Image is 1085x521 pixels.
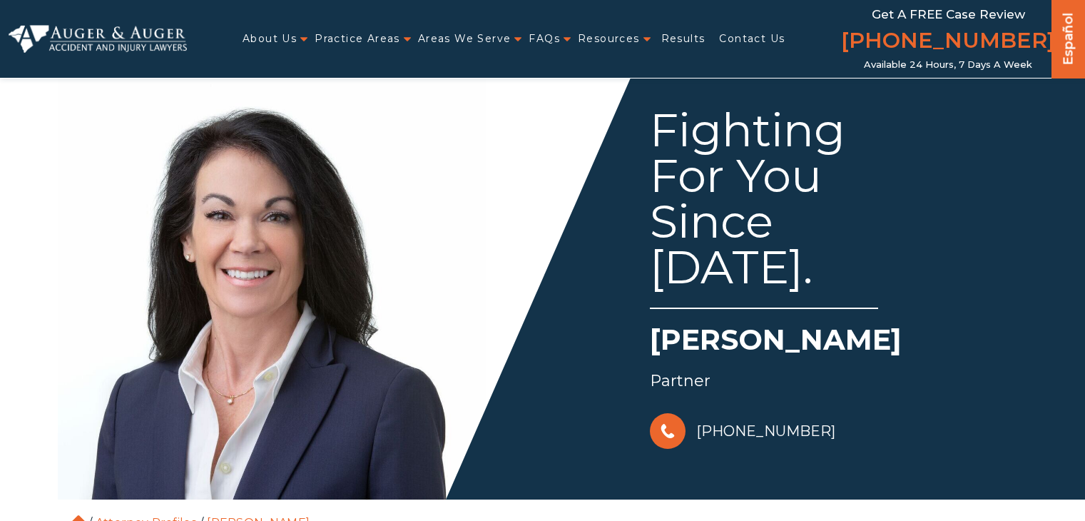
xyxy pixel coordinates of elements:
div: Fighting For You Since [DATE]. [650,107,878,309]
a: Areas We Serve [418,24,511,54]
a: Resources [578,24,640,54]
a: FAQs [529,24,560,54]
a: Contact Us [719,24,785,54]
div: Partner [650,367,1019,395]
h1: [PERSON_NAME] [650,320,1019,367]
span: Available 24 Hours, 7 Days a Week [864,59,1032,71]
span: Get a FREE Case Review [872,7,1025,21]
img: Auger & Auger Accident and Injury Lawyers Logo [9,25,187,52]
a: Results [661,24,705,54]
a: [PHONE_NUMBER] [841,25,1055,59]
a: About Us [243,24,297,54]
img: Arlene Auger [58,71,486,500]
a: [PHONE_NUMBER] [650,410,835,452]
a: Practice Areas [315,24,400,54]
